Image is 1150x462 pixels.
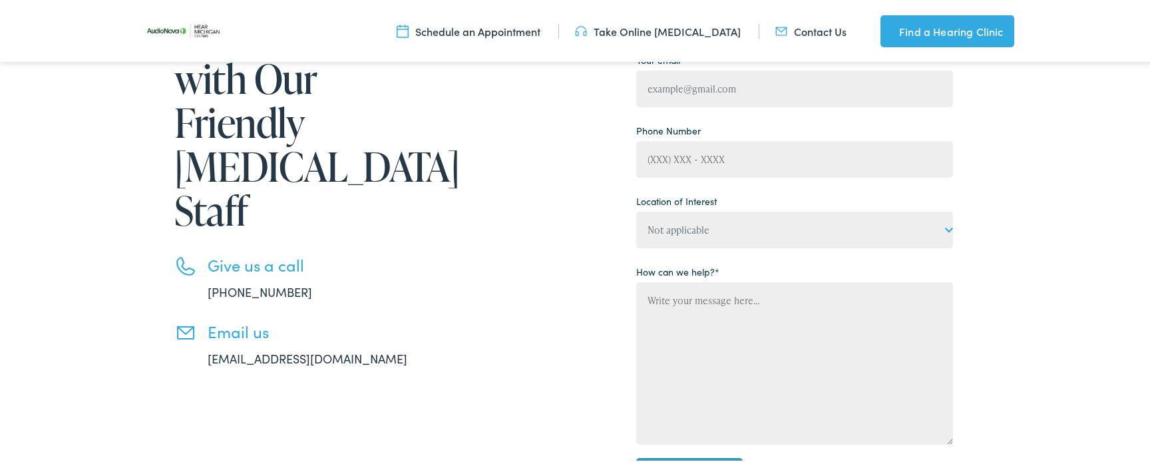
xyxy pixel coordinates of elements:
a: Find a Hearing Clinic [880,13,1014,45]
input: example@gmail.com [636,69,953,105]
label: How can we help? [636,263,719,277]
a: [PHONE_NUMBER] [208,282,312,298]
h3: Give us a call [208,254,447,273]
a: Take Online [MEDICAL_DATA] [575,22,741,37]
input: (XXX) XXX - XXXX [636,139,953,176]
label: Phone Number [636,122,701,136]
a: Contact Us [775,22,847,37]
img: utility icon [397,22,409,37]
h1: Get in Touch with Our Friendly [MEDICAL_DATA] Staff [174,11,447,230]
a: [EMAIL_ADDRESS][DOMAIN_NAME] [208,348,407,365]
img: utility icon [775,22,787,37]
h3: Email us [208,320,447,340]
img: utility icon [575,22,587,37]
label: Location of Interest [636,192,717,206]
a: Schedule an Appointment [397,22,540,37]
img: utility icon [880,21,892,37]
